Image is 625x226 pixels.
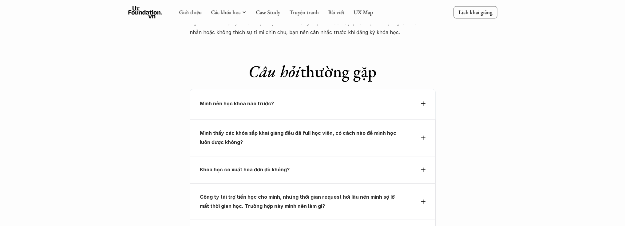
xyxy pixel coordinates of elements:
[179,9,202,16] a: Giới thiệu
[190,61,436,81] h1: thường gặp
[354,9,373,16] a: UX Map
[190,18,436,37] p: Ngoài ra khóa học yêu cầu việc thực hành thường xuyên và đều đặn, nếu bạn là một người thiếu kiên...
[248,60,300,82] em: Câu hỏi
[200,166,290,173] strong: Khóa học có xuất hóa đơn đỏ không?
[200,100,274,107] strong: Mình nên học khóa nào trước?
[200,194,396,209] strong: Công ty tài trợ tiền học cho mình, nhưng thời gian request hơi lâu nên mình sợ lỡ mất thời gian h...
[453,6,497,18] a: Lịch khai giảng
[458,9,492,16] p: Lịch khai giảng
[200,130,398,145] strong: Mình thấy các khóa sắp khai giảng đều đã full học viên, có cách nào để mình học luôn được không?
[289,9,319,16] a: Truyện tranh
[256,9,280,16] a: Case Study
[328,9,344,16] a: Bài viết
[211,9,240,16] a: Các khóa học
